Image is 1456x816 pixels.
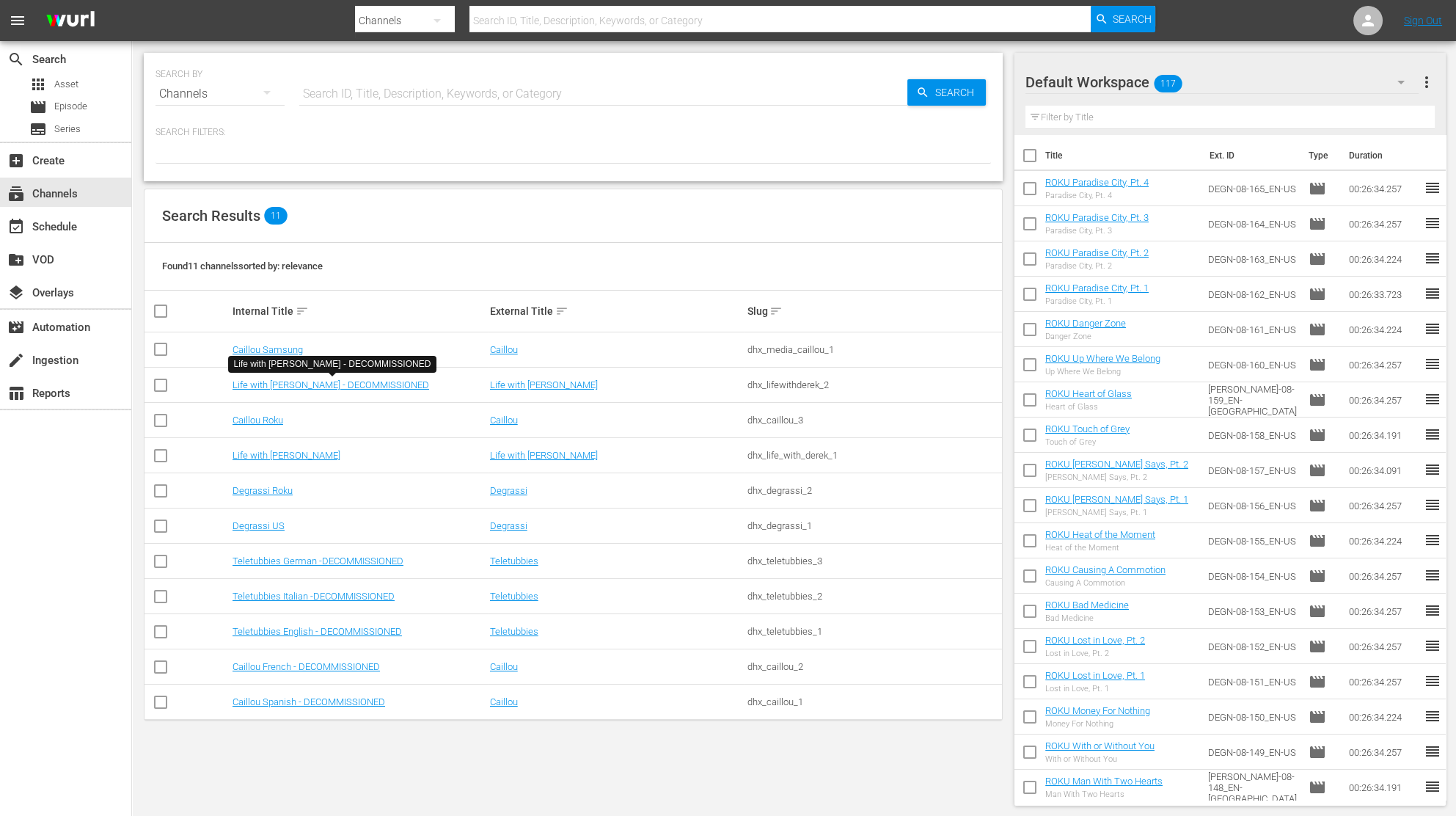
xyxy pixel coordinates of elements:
[490,379,598,390] a: Life with [PERSON_NAME]
[1045,191,1149,200] div: Paradise City, Pt. 4
[1045,684,1145,693] div: Lost in Love, Pt. 1
[1309,743,1326,761] span: Episode
[747,379,1000,390] div: dhx_lifewithderek_2
[555,305,568,318] span: sort
[1309,391,1326,409] span: Episode
[1045,635,1145,646] a: ROKU Lost in Love, Pt. 2
[1309,638,1326,655] span: Episode
[1045,754,1155,764] div: With or Without You
[1309,602,1326,620] span: Episode
[1045,494,1188,505] a: ROKU [PERSON_NAME] Says, Pt. 1
[1343,629,1424,664] td: 00:26:34.257
[1309,673,1326,691] span: Episode
[1202,171,1303,206] td: DEGN-08-165_EN-US
[1045,705,1150,716] a: ROKU Money For Nothing
[1202,418,1303,453] td: DEGN-08-158_EN-US
[1424,390,1441,408] span: reorder
[29,76,47,93] span: Asset
[7,284,25,302] span: Overlays
[296,305,309,318] span: sort
[1343,735,1424,770] td: 00:26:34.257
[54,99,87,114] span: Episode
[1424,778,1441,795] span: reorder
[490,485,527,496] a: Degrassi
[1202,629,1303,664] td: DEGN-08-152_EN-US
[1045,473,1188,482] div: [PERSON_NAME] Says, Pt. 2
[1202,453,1303,488] td: DEGN-08-157_EN-US
[1424,496,1441,514] span: reorder
[1424,285,1441,302] span: reorder
[1343,171,1424,206] td: 00:26:34.257
[1343,664,1424,699] td: 00:26:34.257
[1424,531,1441,549] span: reorder
[1045,388,1132,399] a: ROKU Heart of Glass
[490,302,743,320] div: External Title
[54,77,78,92] span: Asset
[929,79,986,106] span: Search
[7,51,25,68] span: Search
[490,555,538,567] a: Teletubbies
[1424,461,1441,478] span: reorder
[1309,321,1326,338] span: Episode
[1045,402,1132,412] div: Heart of Glass
[1424,637,1441,655] span: reorder
[1045,543,1155,553] div: Heat of the Moment
[1202,206,1303,241] td: DEGN-08-164_EN-US
[1045,135,1200,176] th: Title
[1202,558,1303,594] td: DEGN-08-154_EN-US
[1343,418,1424,453] td: 00:26:34.191
[29,120,47,138] span: Series
[7,251,25,269] span: VOD
[490,344,518,355] a: Caillou
[1309,708,1326,726] span: Episode
[233,415,283,426] a: Caillou Roku
[233,485,293,496] a: Degrassi Roku
[7,318,25,336] span: Automation
[1309,356,1326,374] span: Episode
[1045,296,1149,306] div: Paradise City, Pt. 1
[1343,699,1424,735] td: 00:26:34.224
[1424,743,1441,760] span: reorder
[1424,602,1441,619] span: reorder
[1202,523,1303,558] td: DEGN-08-155_EN-US
[490,450,598,461] a: Life with [PERSON_NAME]
[1045,283,1149,294] a: ROKU Paradise City, Pt. 1
[1343,382,1424,418] td: 00:26:34.257
[264,207,288,225] span: 11
[1045,353,1160,364] a: ROKU Up Where We Belong
[162,207,260,225] span: Search Results
[1424,707,1441,725] span: reorder
[1045,790,1163,799] div: Man With Two Hearts
[1045,261,1149,271] div: Paradise City, Pt. 2
[1343,523,1424,558] td: 00:26:34.224
[1045,508,1188,517] div: [PERSON_NAME] Says, Pt. 1
[1113,6,1152,32] span: Search
[1045,600,1129,611] a: ROKU Bad Medicine
[1025,62,1419,103] div: Default Workspace
[1309,462,1326,479] span: Episode
[1343,347,1424,382] td: 00:26:34.257
[7,351,25,369] span: Ingestion
[1343,558,1424,594] td: 00:26:34.257
[1201,135,1300,176] th: Ext. ID
[1045,529,1155,540] a: ROKU Heat of the Moment
[1424,672,1441,690] span: reorder
[1045,740,1155,751] a: ROKU With or Without You
[1045,719,1150,729] div: Money For Nothing
[1343,488,1424,523] td: 00:26:34.257
[1343,206,1424,241] td: 00:26:34.257
[1343,241,1424,277] td: 00:26:34.224
[7,152,25,170] span: Create
[1045,649,1145,658] div: Lost in Love, Pt. 2
[233,696,385,707] a: Caillou Spanish - DECOMMISSIONED
[233,626,402,637] a: Teletubbies English - DECOMMISSIONED
[1045,423,1130,434] a: ROKU Touch of Grey
[747,302,1000,320] div: Slug
[1309,250,1326,268] span: Episode
[1202,488,1303,523] td: DEGN-08-156_EN-US
[907,79,986,106] button: Search
[1155,68,1182,99] span: 117
[1404,15,1442,26] a: Sign Out
[1202,241,1303,277] td: DEGN-08-163_EN-US
[1300,135,1340,176] th: Type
